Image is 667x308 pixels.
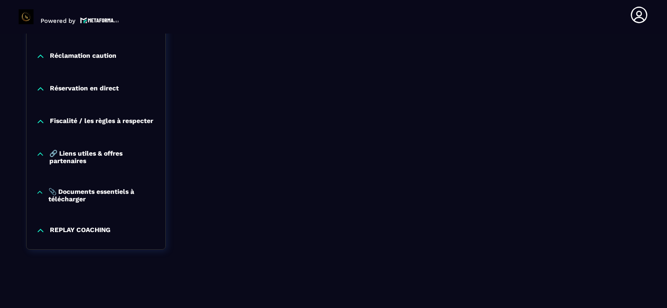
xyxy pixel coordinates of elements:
p: 🔗 Liens utiles & offres partenaires [49,150,156,164]
p: 📎 Documents essentiels à télécharger [48,188,156,203]
img: logo-branding [19,9,34,24]
p: Fiscalité / les règles à respecter [50,117,153,126]
p: Powered by [41,17,75,24]
p: Réservation en direct [50,84,119,94]
img: logo [80,16,119,24]
p: REPLAY COACHING [50,226,110,235]
p: Réclamation caution [50,52,116,61]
